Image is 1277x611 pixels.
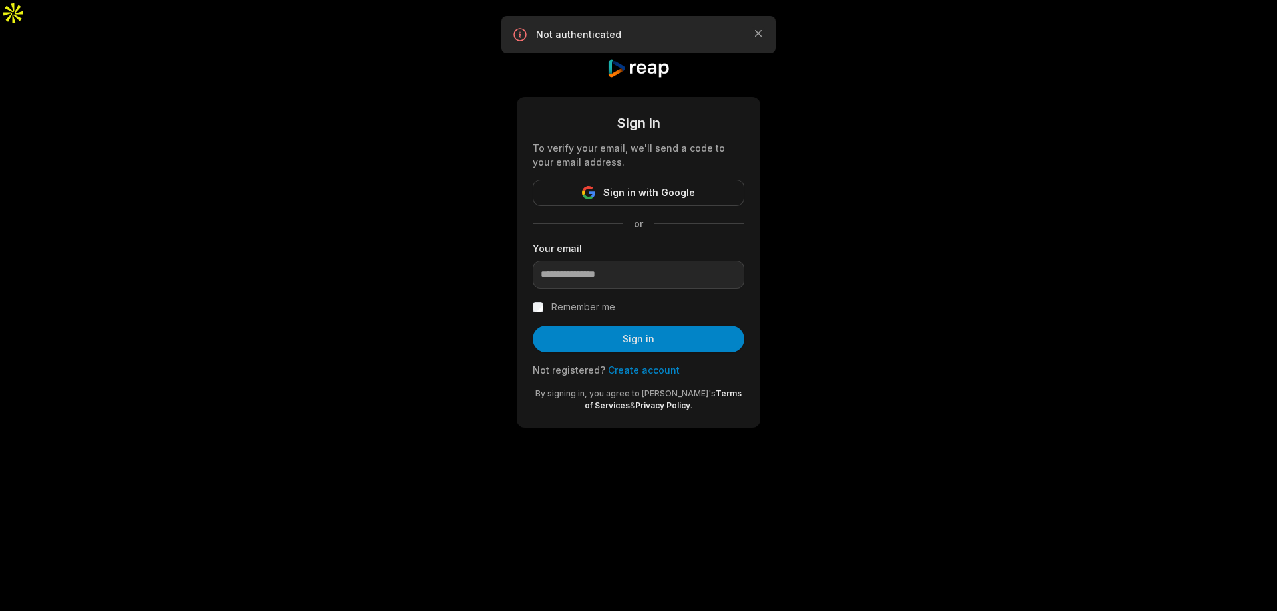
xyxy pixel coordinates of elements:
[533,141,744,169] div: To verify your email, we'll send a code to your email address.
[551,299,615,315] label: Remember me
[585,388,742,410] a: Terms of Services
[623,217,654,231] span: or
[533,241,744,255] label: Your email
[607,59,670,78] img: reap
[630,400,635,410] span: &
[533,113,744,133] div: Sign in
[536,28,741,41] p: Not authenticated
[535,388,716,398] span: By signing in, you agree to [PERSON_NAME]'s
[533,326,744,352] button: Sign in
[635,400,690,410] a: Privacy Policy
[533,180,744,206] button: Sign in with Google
[603,185,695,201] span: Sign in with Google
[608,364,680,376] a: Create account
[533,364,605,376] span: Not registered?
[690,400,692,410] span: .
